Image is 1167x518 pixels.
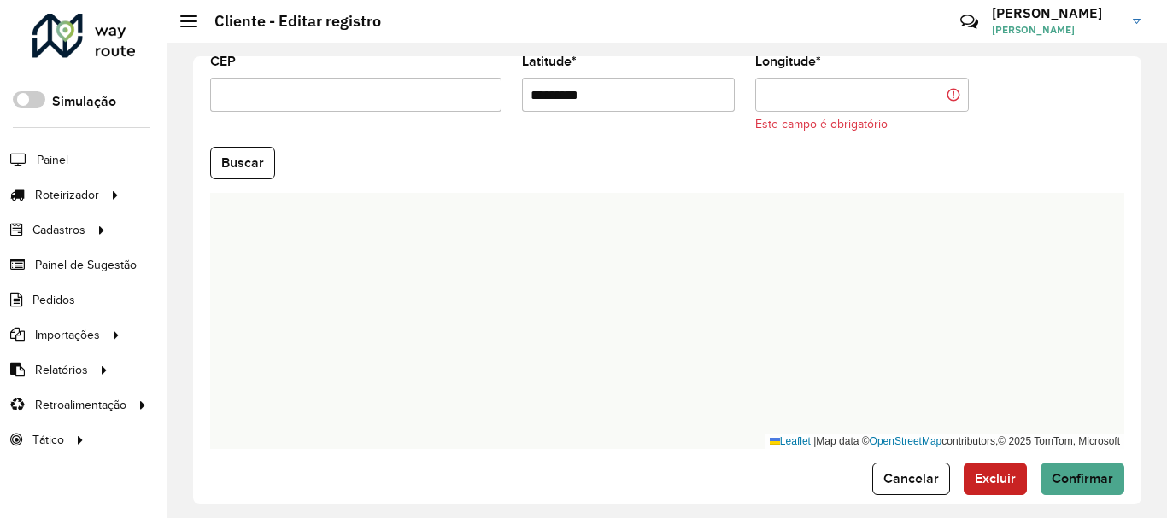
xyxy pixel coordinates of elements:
h2: Cliente - Editar registro [197,12,381,31]
span: Cadastros [32,221,85,239]
div: Map data © contributors,© 2025 TomTom, Microsoft [765,434,1124,449]
h3: [PERSON_NAME] [992,5,1120,21]
button: Buscar [210,147,275,179]
span: Roteirizador [35,186,99,204]
span: Painel de Sugestão [35,256,137,274]
span: Importações [35,326,100,344]
label: Simulação [52,91,116,112]
label: Latitude [522,51,577,72]
span: Pedidos [32,291,75,309]
span: Retroalimentação [35,396,126,414]
span: Cancelar [883,471,939,486]
span: [PERSON_NAME] [992,22,1120,38]
span: Relatórios [35,361,88,379]
formly-validation-message: Este campo é obrigatório [755,118,888,131]
span: | [813,435,816,447]
a: Leaflet [770,435,811,447]
span: Confirmar [1052,471,1113,486]
button: Excluir [964,463,1027,495]
label: CEP [210,51,236,72]
button: Confirmar [1041,463,1124,495]
span: Painel [37,151,68,169]
span: Tático [32,431,64,449]
button: Cancelar [872,463,950,495]
a: OpenStreetMap [870,435,942,447]
span: Excluir [975,471,1016,486]
a: Contato Rápido [951,3,988,40]
label: Longitude [755,51,821,72]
